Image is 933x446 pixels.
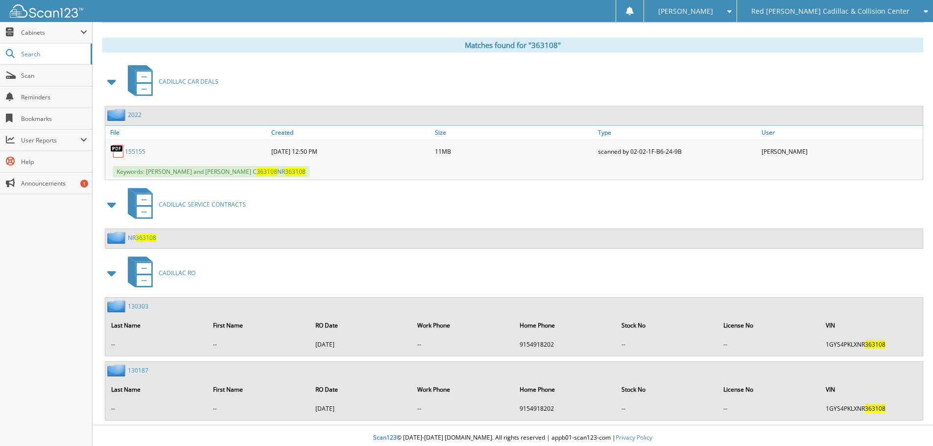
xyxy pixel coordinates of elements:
[311,379,411,399] th: RO Date
[21,179,87,188] span: Announcements
[21,93,87,101] span: Reminders
[515,400,616,417] td: 9154918202
[257,167,277,176] span: 363108
[718,336,819,352] td: --
[616,433,652,442] a: Privacy Policy
[159,269,195,277] span: CADILLAC RO
[617,315,718,335] th: Stock No
[21,50,86,58] span: Search
[865,404,885,413] span: 363108
[865,340,885,349] span: 363108
[515,379,616,399] th: Home Phone
[10,4,83,18] img: scan123-logo-white.svg
[110,144,125,159] img: PDF.png
[759,141,923,161] div: [PERSON_NAME]
[106,315,207,335] th: Last Name
[751,8,909,14] span: Red [PERSON_NAME] Cadillac & Collision Center
[21,136,80,144] span: User Reports
[412,315,513,335] th: Work Phone
[373,433,397,442] span: Scan123
[821,336,922,352] td: 1GYS4PKLXNR
[596,141,759,161] div: scanned by 02-02-1F-B6-24-9B
[718,379,819,399] th: License No
[159,77,218,86] span: CADILLAC CAR DEALS
[596,126,759,139] a: Type
[136,234,156,242] span: 363108
[128,111,142,119] a: 2022
[515,315,616,335] th: Home Phone
[107,364,128,376] img: folder2.png
[106,336,207,352] td: --
[821,400,922,417] td: 1GYS4PKLXNR
[21,71,87,80] span: Scan
[759,126,923,139] a: User
[311,400,411,417] td: [DATE]
[125,147,145,156] a: 155155
[311,336,411,352] td: [DATE]
[617,400,718,417] td: --
[80,180,88,188] div: 1
[208,336,309,352] td: --
[208,400,309,417] td: --
[515,336,616,352] td: 9154918202
[106,379,207,399] th: Last Name
[106,400,207,417] td: --
[102,38,923,52] div: Matches found for "363108"
[412,336,513,352] td: --
[208,379,309,399] th: First Name
[128,302,148,310] a: 130303
[432,141,596,161] div: 11MB
[159,200,246,209] span: CADILLAC SERVICE CONTRACTS
[658,8,713,14] span: [PERSON_NAME]
[128,366,148,375] a: 130187
[718,400,819,417] td: --
[21,158,87,166] span: Help
[107,109,128,121] img: folder2.png
[412,400,513,417] td: --
[128,234,156,242] a: NR363108
[21,115,87,123] span: Bookmarks
[821,315,922,335] th: VIN
[821,379,922,399] th: VIN
[122,185,246,224] a: CADILLAC SERVICE CONTRACTS
[105,126,269,139] a: File
[617,379,718,399] th: Stock No
[718,315,819,335] th: License No
[269,126,432,139] a: Created
[208,315,309,335] th: First Name
[285,167,306,176] span: 363108
[617,336,718,352] td: --
[412,379,513,399] th: Work Phone
[113,166,310,177] span: Keywords: [PERSON_NAME] and [PERSON_NAME] C NR
[432,126,596,139] a: Size
[107,232,128,244] img: folder2.png
[21,28,80,37] span: Cabinets
[311,315,411,335] th: RO Date
[122,62,218,101] a: CADILLAC CAR DEALS
[269,141,432,161] div: [DATE] 12:50 PM
[107,300,128,312] img: folder2.png
[122,254,195,292] a: CADILLAC RO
